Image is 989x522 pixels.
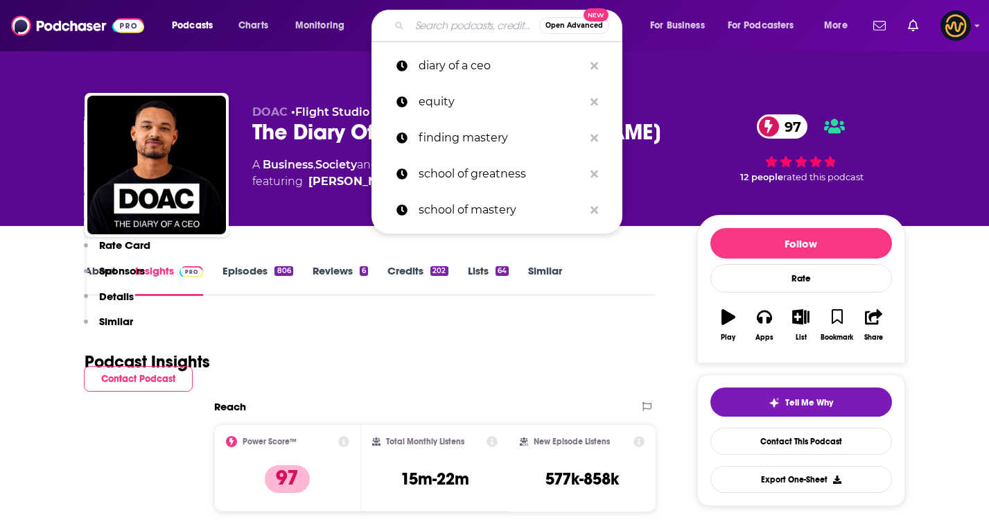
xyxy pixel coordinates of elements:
[545,469,619,489] h3: 577k-858k
[401,469,469,489] h3: 15m-22m
[371,48,622,84] a: diary of a ceo
[755,333,773,342] div: Apps
[783,172,864,182] span: rated this podcast
[99,315,133,328] p: Similar
[99,290,134,303] p: Details
[710,228,892,259] button: Follow
[385,10,636,42] div: Search podcasts, credits, & more...
[419,48,584,84] p: diary of a ceo
[868,14,891,37] a: Show notifications dropdown
[371,156,622,192] a: school of greatness
[84,290,134,315] button: Details
[719,15,814,37] button: open menu
[252,105,288,119] span: DOAC
[710,264,892,293] div: Rate
[238,16,268,35] span: Charts
[295,16,344,35] span: Monitoring
[229,15,277,37] a: Charts
[295,105,369,119] a: Flight Studio
[528,264,562,296] a: Similar
[357,158,378,171] span: and
[291,105,369,119] span: •
[84,366,193,392] button: Contact Podcast
[162,15,231,37] button: open menu
[419,120,584,156] p: finding mastery
[265,465,310,493] p: 97
[11,12,144,39] img: Podchaser - Follow, Share and Rate Podcasts
[87,96,226,234] img: The Diary Of A CEO with Steven Bartlett
[419,84,584,120] p: equity
[864,333,883,342] div: Share
[430,266,448,276] div: 202
[84,315,133,340] button: Similar
[468,264,509,296] a: Lists64
[782,300,819,350] button: List
[419,192,584,228] p: school of mastery
[222,264,292,296] a: Episodes806
[387,264,448,296] a: Credits202
[410,15,539,37] input: Search podcasts, credits, & more...
[757,114,808,139] a: 97
[746,300,782,350] button: Apps
[650,16,705,35] span: For Business
[84,264,145,290] button: Sponsors
[534,437,610,446] h2: New Episode Listens
[940,10,971,41] span: Logged in as LowerStreet
[710,466,892,493] button: Export One-Sheet
[785,397,833,408] span: Tell Me Why
[313,264,368,296] a: Reviews6
[940,10,971,41] button: Show profile menu
[545,22,603,29] span: Open Advanced
[419,156,584,192] p: school of greatness
[172,16,213,35] span: Podcasts
[697,105,905,191] div: 97 12 peoplerated this podcast
[819,300,855,350] button: Bookmark
[286,15,362,37] button: open menu
[771,114,808,139] span: 97
[243,437,297,446] h2: Power Score™
[263,158,313,171] a: Business
[728,16,794,35] span: For Podcasters
[371,84,622,120] a: equity
[274,266,292,276] div: 806
[313,158,315,171] span: ,
[640,15,722,37] button: open menu
[315,158,357,171] a: Society
[252,173,466,190] span: featuring
[855,300,891,350] button: Share
[539,17,609,34] button: Open AdvancedNew
[360,266,368,276] div: 6
[902,14,924,37] a: Show notifications dropdown
[252,157,466,190] div: A podcast
[371,192,622,228] a: school of mastery
[796,333,807,342] div: List
[99,264,145,277] p: Sponsors
[584,8,609,21] span: New
[710,300,746,350] button: Play
[710,428,892,455] a: Contact This Podcast
[308,173,408,190] a: Steven Bartlett
[740,172,783,182] span: 12 people
[371,120,622,156] a: finding mastery
[940,10,971,41] img: User Profile
[496,266,509,276] div: 64
[214,400,246,413] h2: Reach
[710,388,892,417] button: tell me why sparkleTell Me Why
[814,15,865,37] button: open menu
[769,397,780,408] img: tell me why sparkle
[721,333,735,342] div: Play
[824,16,848,35] span: More
[386,437,464,446] h2: Total Monthly Listens
[821,333,853,342] div: Bookmark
